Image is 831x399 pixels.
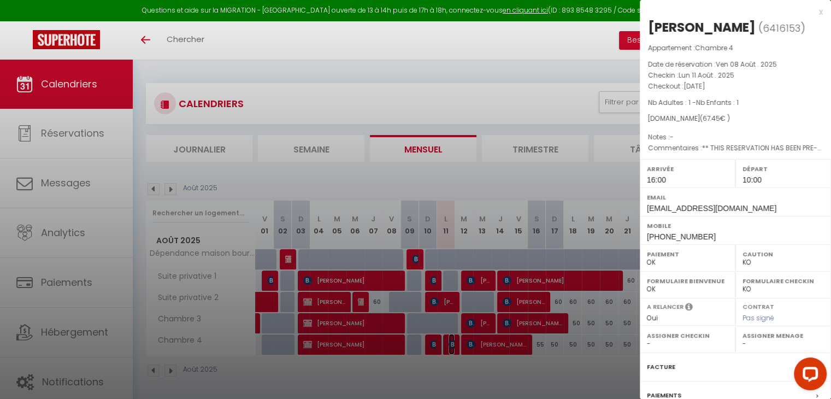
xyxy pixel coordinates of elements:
div: x [640,5,823,19]
label: Assigner Menage [742,330,824,341]
span: ( € ) [700,114,730,123]
label: Contrat [742,302,774,309]
span: [EMAIL_ADDRESS][DOMAIN_NAME] [647,204,776,213]
span: Nb Enfants : 1 [696,98,739,107]
label: Email [647,192,824,203]
p: Notes : [648,132,823,143]
span: Nb Adultes : 1 - [648,98,739,107]
i: Sélectionner OUI si vous souhaiter envoyer les séquences de messages post-checkout [685,302,693,314]
label: Départ [742,163,824,174]
span: Pas signé [742,313,774,322]
label: Mobile [647,220,824,231]
p: Checkin : [648,70,823,81]
label: Facture [647,361,675,373]
span: - [670,132,674,142]
label: Paiement [647,249,728,260]
span: ( ) [758,20,805,36]
p: Commentaires : [648,143,823,154]
span: [PHONE_NUMBER] [647,232,716,241]
span: Lun 11 Août . 2025 [679,71,734,80]
div: [PERSON_NAME] [648,19,756,36]
label: A relancer [647,302,683,312]
span: Ven 08 Août . 2025 [716,60,777,69]
span: 10:00 [742,175,762,184]
p: Checkout : [648,81,823,92]
label: Assigner Checkin [647,330,728,341]
label: Formulaire Bienvenue [647,275,728,286]
label: Arrivée [647,163,728,174]
span: 67.45 [703,114,720,123]
span: 6416153 [763,21,800,35]
label: Caution [742,249,824,260]
div: [DOMAIN_NAME] [648,114,823,124]
label: Formulaire Checkin [742,275,824,286]
span: Chambre 4 [695,43,733,52]
p: Date de réservation : [648,59,823,70]
span: [DATE] [683,81,705,91]
iframe: LiveChat chat widget [785,353,831,399]
span: 16:00 [647,175,666,184]
p: Appartement : [648,43,823,54]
